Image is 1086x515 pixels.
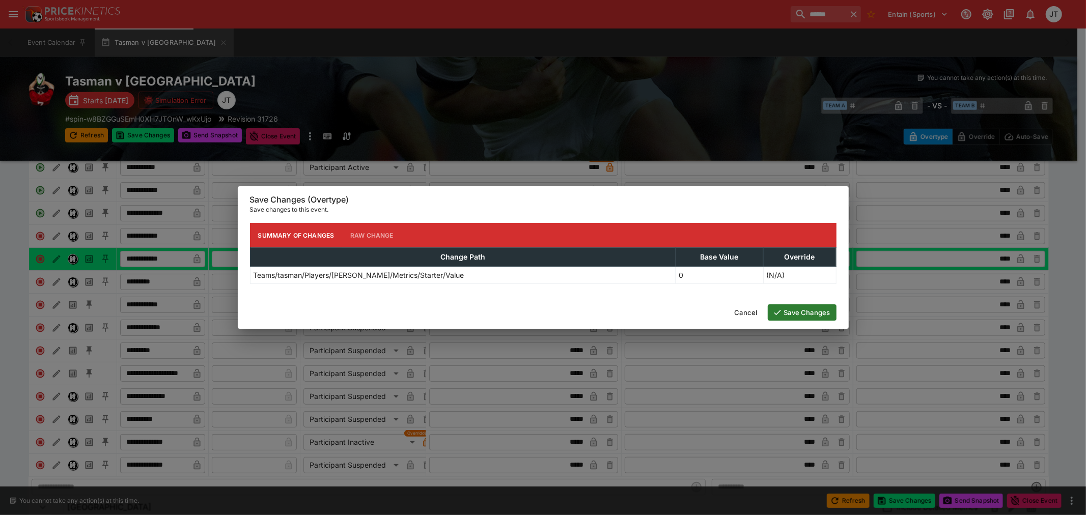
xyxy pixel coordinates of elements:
td: 0 [676,267,763,284]
button: Summary of Changes [250,223,343,247]
p: Teams/tasman/Players/[PERSON_NAME]/Metrics/Starter/Value [254,270,464,280]
th: Change Path [250,248,676,267]
button: Raw Change [342,223,402,247]
h6: Save Changes (Overtype) [250,194,837,205]
button: Save Changes [768,304,837,321]
th: Override [763,248,836,267]
th: Base Value [676,248,763,267]
p: Save changes to this event. [250,205,837,215]
button: Cancel [729,304,764,321]
td: (N/A) [763,267,836,284]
